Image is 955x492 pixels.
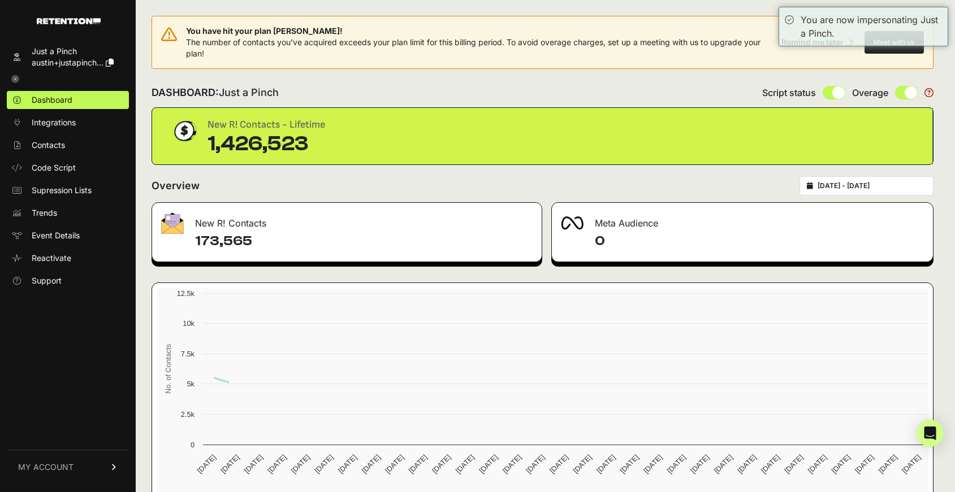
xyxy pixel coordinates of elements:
[7,450,129,484] a: MY ACCOUNT
[32,94,72,106] span: Dashboard
[801,13,942,40] div: You are now impersonating Just a Pinch.
[32,207,57,219] span: Trends
[32,58,103,67] span: austin+justapinch...
[561,216,584,230] img: fa-meta-2f981b61bb99beabf952f7030308934f19ce035c18b003e963880cc3fabeebb7.png
[208,133,325,155] div: 1,426,523
[219,86,279,98] span: Just a Pinch
[7,204,129,222] a: Trends
[454,453,476,475] text: [DATE]
[829,453,852,475] text: [DATE]
[195,232,533,250] h4: 173,565
[689,453,711,475] text: [DATE]
[524,453,546,475] text: [DATE]
[736,453,758,475] text: [DATE]
[186,25,777,37] span: You have hit your plan [PERSON_NAME]!
[7,91,129,109] a: Dashboard
[430,453,452,475] text: [DATE]
[777,32,858,53] button: Remind me later
[152,178,200,194] h2: Overview
[900,453,922,475] text: [DATE]
[181,350,195,358] text: 7.5k
[759,453,781,475] text: [DATE]
[37,18,101,24] img: Retention.com
[806,453,828,475] text: [DATE]
[208,117,325,133] div: New R! Contacts - Lifetime
[336,453,358,475] text: [DATE]
[32,162,76,173] span: Code Script
[853,453,875,475] text: [DATE]
[18,461,74,473] span: MY ACCOUNT
[183,319,195,328] text: 10k
[32,140,65,151] span: Contacts
[177,289,195,298] text: 12.5k
[196,453,218,475] text: [DATE]
[7,114,129,132] a: Integrations
[219,453,241,475] text: [DATE]
[548,453,570,475] text: [DATE]
[170,117,198,145] img: dollar-coin-05c43ed7efb7bc0c12610022525b4bbbb207c7efeef5aecc26f025e68dcafac9.png
[666,453,688,475] text: [DATE]
[289,453,312,475] text: [DATE]
[7,159,129,177] a: Code Script
[187,380,195,388] text: 5k
[552,203,934,237] div: Meta Audience
[571,453,593,475] text: [DATE]
[164,344,172,394] text: No. of Contacts
[266,453,288,475] text: [DATE]
[7,249,129,267] a: Reactivate
[712,453,734,475] text: [DATE]
[407,453,429,475] text: [DATE]
[7,136,129,154] a: Contacts
[917,420,944,447] div: Open Intercom Messenger
[852,86,888,99] span: Overage
[783,453,805,475] text: [DATE]
[477,453,499,475] text: [DATE]
[877,453,899,475] text: [DATE]
[383,453,405,475] text: [DATE]
[243,453,265,475] text: [DATE]
[360,453,382,475] text: [DATE]
[32,117,76,128] span: Integrations
[7,227,129,245] a: Event Details
[186,37,760,58] span: The number of contacts you've acquired exceeds your plan limit for this billing period. To avoid ...
[181,410,195,419] text: 2.5k
[161,212,184,234] img: fa-envelope-19ae18322b30453b285274b1b8af3d052b27d846a4fbe8435d1a52b978f639a2.png
[595,232,924,250] h4: 0
[32,275,62,286] span: Support
[762,86,816,99] span: Script status
[32,185,92,196] span: Supression Lists
[191,441,195,449] text: 0
[32,252,71,264] span: Reactivate
[152,203,542,237] div: New R! Contacts
[7,272,129,290] a: Support
[313,453,335,475] text: [DATE]
[501,453,523,475] text: [DATE]
[618,453,640,475] text: [DATE]
[32,46,114,57] div: Just a Pinch
[7,42,129,72] a: Just a Pinch austin+justapinch...
[7,181,129,199] a: Supression Lists
[595,453,617,475] text: [DATE]
[152,85,279,101] h2: DASHBOARD:
[32,230,80,241] span: Event Details
[642,453,664,475] text: [DATE]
